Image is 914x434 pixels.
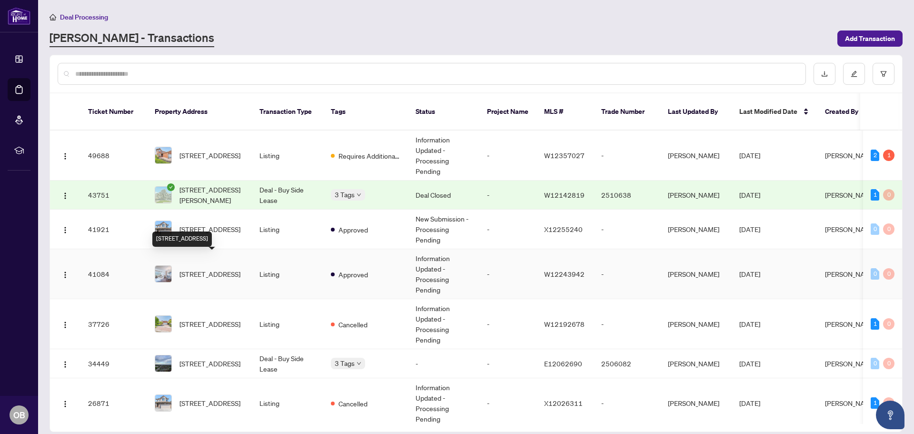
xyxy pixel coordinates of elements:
[50,30,214,47] a: [PERSON_NAME] - Transactions
[179,398,240,408] span: [STREET_ADDRESS]
[252,378,323,428] td: Listing
[61,321,69,329] img: Logo
[60,13,108,21] span: Deal Processing
[252,349,323,378] td: Deal - Buy Side Lease
[58,222,73,237] button: Logo
[338,269,368,280] span: Approved
[873,63,894,85] button: filter
[479,93,536,131] th: Project Name
[179,319,240,329] span: [STREET_ADDRESS]
[58,148,73,163] button: Logo
[825,270,876,278] span: [PERSON_NAME]
[871,223,879,235] div: 0
[338,151,400,161] span: Requires Additional Docs
[80,210,147,249] td: 41921
[660,349,732,378] td: [PERSON_NAME]
[80,378,147,428] td: 26871
[825,151,876,160] span: [PERSON_NAME]
[338,319,368,330] span: Cancelled
[179,358,240,369] span: [STREET_ADDRESS]
[252,181,323,210] td: Deal - Buy Side Lease
[61,271,69,279] img: Logo
[323,93,408,131] th: Tags
[660,299,732,349] td: [PERSON_NAME]
[871,318,879,330] div: 1
[660,93,732,131] th: Last Updated By
[61,361,69,368] img: Logo
[61,152,69,160] img: Logo
[80,131,147,181] td: 49688
[479,299,536,349] td: -
[155,395,171,411] img: thumbnail-img
[61,226,69,234] img: Logo
[739,151,760,160] span: [DATE]
[408,249,479,299] td: Information Updated - Processing Pending
[80,249,147,299] td: 41084
[338,398,368,409] span: Cancelled
[825,359,876,368] span: [PERSON_NAME]
[155,316,171,332] img: thumbnail-img
[357,192,361,197] span: down
[871,150,879,161] div: 2
[739,270,760,278] span: [DATE]
[871,189,879,201] div: 1
[479,349,536,378] td: -
[61,192,69,200] img: Logo
[536,93,594,131] th: MLS #
[544,359,582,368] span: E12062690
[883,397,894,409] div: 0
[155,355,171,372] img: thumbnail-img
[167,183,175,191] span: check-circle
[479,249,536,299] td: -
[821,71,828,77] span: download
[479,210,536,249] td: -
[61,400,69,408] img: Logo
[408,349,479,378] td: -
[660,181,732,210] td: [PERSON_NAME]
[544,399,583,407] span: X12026311
[58,266,73,282] button: Logo
[80,181,147,210] td: 43751
[739,399,760,407] span: [DATE]
[155,187,171,203] img: thumbnail-img
[408,131,479,181] td: Information Updated - Processing Pending
[50,14,56,20] span: home
[252,210,323,249] td: Listing
[594,249,660,299] td: -
[252,93,323,131] th: Transaction Type
[335,358,355,369] span: 3 Tags
[408,93,479,131] th: Status
[594,210,660,249] td: -
[544,320,585,328] span: W12192678
[880,71,887,77] span: filter
[660,378,732,428] td: [PERSON_NAME]
[883,268,894,280] div: 0
[594,131,660,181] td: -
[732,93,817,131] th: Last Modified Date
[594,378,660,428] td: -
[80,299,147,349] td: 37726
[739,320,760,328] span: [DATE]
[825,225,876,233] span: [PERSON_NAME]
[58,395,73,411] button: Logo
[845,31,895,46] span: Add Transaction
[660,210,732,249] td: [PERSON_NAME]
[851,71,857,77] span: edit
[825,399,876,407] span: [PERSON_NAME]
[871,268,879,280] div: 0
[544,270,585,278] span: W12243942
[155,147,171,163] img: thumbnail-img
[479,181,536,210] td: -
[739,191,760,199] span: [DATE]
[179,224,240,234] span: [STREET_ADDRESS]
[58,356,73,371] button: Logo
[252,131,323,181] td: Listing
[80,93,147,131] th: Ticket Number
[408,210,479,249] td: New Submission - Processing Pending
[544,225,583,233] span: X12255240
[876,401,904,429] button: Open asap
[179,150,240,161] span: [STREET_ADDRESS]
[408,181,479,210] td: Deal Closed
[58,316,73,332] button: Logo
[594,93,660,131] th: Trade Number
